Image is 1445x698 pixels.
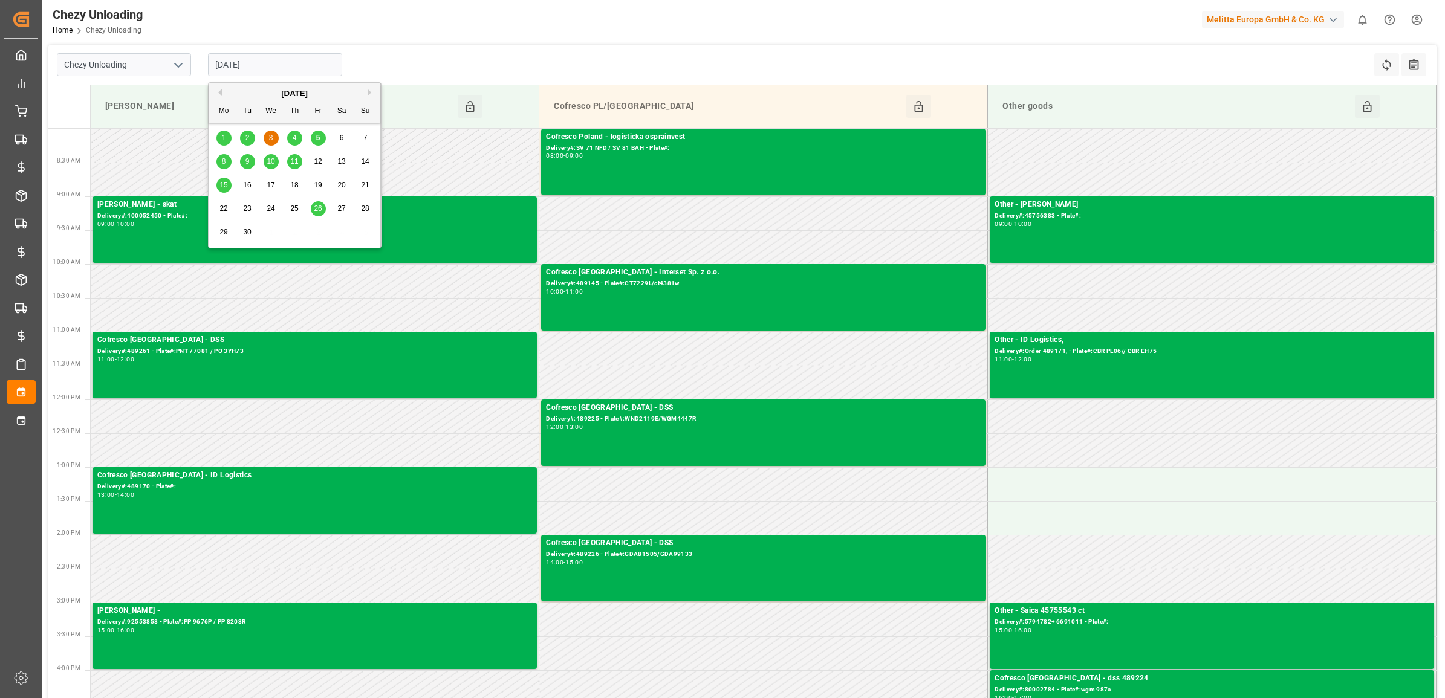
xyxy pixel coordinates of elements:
span: 1 [222,134,226,142]
div: Other goods [998,95,1355,118]
input: DD.MM.YYYY [208,53,342,76]
button: Previous Month [215,89,222,96]
div: [PERSON_NAME] [100,95,458,118]
span: 14 [361,157,369,166]
span: 10:00 AM [53,259,80,265]
div: 14:00 [546,560,563,565]
a: Home [53,26,73,34]
span: 7 [363,134,368,142]
div: Delivery#:92553858 - Plate#:PP 9676P / PP 8203R [97,617,532,627]
div: Choose Monday, September 29th, 2025 [216,225,232,240]
div: 10:00 [117,221,134,227]
div: - [1012,357,1014,362]
div: Melitta Europa GmbH & Co. KG [1202,11,1344,28]
span: 18 [290,181,298,189]
button: Melitta Europa GmbH & Co. KG [1202,8,1349,31]
div: Other - Saica 45755543 ct [995,605,1429,617]
div: Chezy Unloading [53,5,143,24]
span: 4:00 PM [57,665,80,671]
div: Choose Sunday, September 21st, 2025 [358,178,373,193]
div: 09:00 [97,221,115,227]
div: 08:00 [546,153,563,158]
span: 1:30 PM [57,496,80,502]
span: 12:00 PM [53,394,80,401]
span: 9:30 AM [57,225,80,231]
span: 19 [314,181,322,189]
div: 16:00 [117,627,134,633]
div: 11:00 [97,357,115,362]
div: Cofresco [GEOGRAPHIC_DATA] - DSS [97,334,532,346]
div: Cofresco [GEOGRAPHIC_DATA] - ID Logistics [97,470,532,482]
div: Choose Saturday, September 27th, 2025 [334,201,349,216]
div: Mo [216,104,232,119]
div: 09:00 [995,221,1012,227]
div: 10:00 [546,289,563,294]
div: Delivery#:489170 - Plate#: [97,482,532,492]
div: 11:00 [565,289,583,294]
div: Delivery#:489145 - Plate#:CT7229L/ct4381w [546,279,981,289]
div: - [1012,221,1014,227]
div: Choose Sunday, September 28th, 2025 [358,201,373,216]
span: 28 [361,204,369,213]
div: Choose Friday, September 12th, 2025 [311,154,326,169]
div: - [563,289,565,294]
div: Choose Sunday, September 7th, 2025 [358,131,373,146]
div: Choose Saturday, September 6th, 2025 [334,131,349,146]
span: 2:30 PM [57,563,80,570]
div: Delivery#:489226 - Plate#:GDA81505/GDA99133 [546,549,981,560]
div: Fr [311,104,326,119]
div: 12:00 [546,424,563,430]
div: Cofresco [GEOGRAPHIC_DATA] - DSS [546,402,981,414]
span: 11:30 AM [53,360,80,367]
div: Delivery#:45756383 - Plate#: [995,211,1429,221]
div: Cofresco [GEOGRAPHIC_DATA] - DSS [546,537,981,549]
div: Tu [240,104,255,119]
span: 29 [219,228,227,236]
span: 3:00 PM [57,597,80,604]
span: 15 [219,181,227,189]
div: Cofresco Poland - logisticka osprainvest [546,131,981,143]
span: 10 [267,157,274,166]
div: Choose Saturday, September 13th, 2025 [334,154,349,169]
span: 25 [290,204,298,213]
div: month 2025-09 [212,126,377,244]
div: Choose Monday, September 22nd, 2025 [216,201,232,216]
div: Sa [334,104,349,119]
div: 10:00 [1014,221,1031,227]
span: 11 [290,157,298,166]
div: - [1012,627,1014,633]
span: 6 [340,134,344,142]
span: 22 [219,204,227,213]
div: Choose Tuesday, September 2nd, 2025 [240,131,255,146]
div: Delivery#:Order 489171, - Plate#:CBR PL06// CBR EH75 [995,346,1429,357]
span: 9 [245,157,250,166]
div: Su [358,104,373,119]
div: Delivery#:80002784 - Plate#:wgm 987a [995,685,1429,695]
span: 3 [269,134,273,142]
div: Choose Monday, September 1st, 2025 [216,131,232,146]
div: Cofresco [GEOGRAPHIC_DATA] - dss 489224 [995,673,1429,685]
div: 13:00 [565,424,583,430]
span: 13 [337,157,345,166]
div: [PERSON_NAME] - skat [97,199,532,211]
span: 2:00 PM [57,529,80,536]
div: Choose Friday, September 19th, 2025 [311,178,326,193]
div: - [115,357,117,362]
div: 15:00 [995,627,1012,633]
span: 23 [243,204,251,213]
div: 16:00 [1014,627,1031,633]
span: 10:30 AM [53,292,80,299]
div: We [264,104,279,119]
span: 4 [293,134,297,142]
input: Type to search/select [57,53,191,76]
div: 14:00 [117,492,134,497]
span: 5 [316,134,320,142]
div: Delivery#:489225 - Plate#:WND2119E/WGM4447R [546,414,981,424]
div: Th [287,104,302,119]
span: 21 [361,181,369,189]
div: Choose Wednesday, September 24th, 2025 [264,201,279,216]
div: - [563,424,565,430]
div: Delivery#:489261 - Plate#:PNT 77081 / PO 3YH73 [97,346,532,357]
div: 09:00 [565,153,583,158]
div: Choose Thursday, September 18th, 2025 [287,178,302,193]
